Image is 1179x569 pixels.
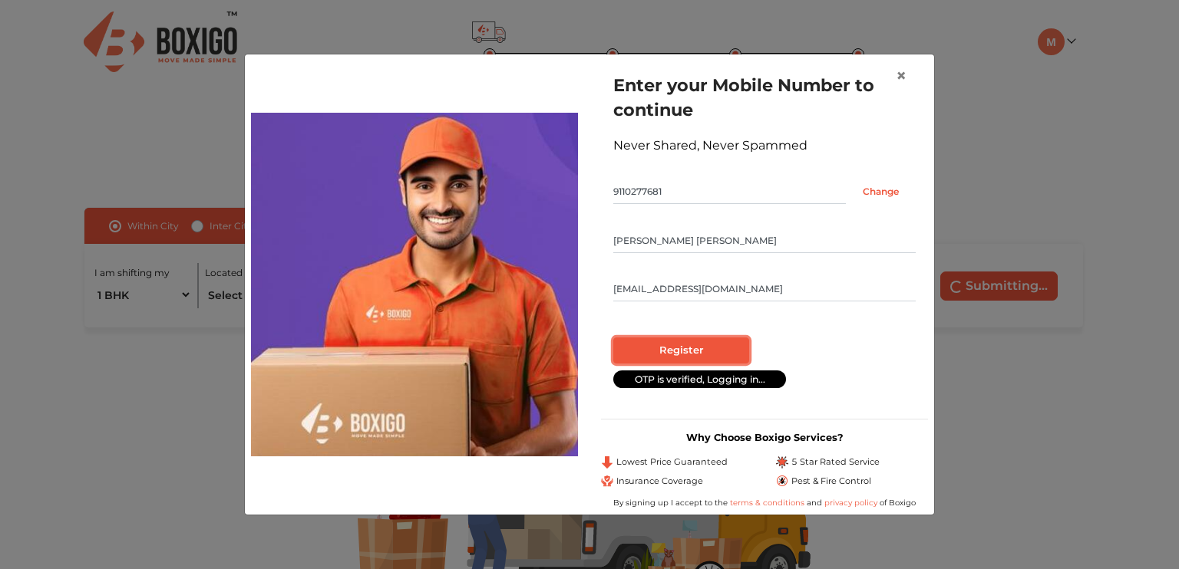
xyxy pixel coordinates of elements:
[791,456,880,469] span: 5 Star Rated Service
[613,229,916,253] input: Your Name
[846,179,916,204] input: Change
[730,498,807,508] a: terms & conditions
[251,113,578,456] img: relocation-img
[613,136,916,155] div: Never Shared, Never Spammed
[613,337,749,363] input: Register
[616,475,703,488] span: Insurance Coverage
[613,179,846,204] input: Mobile No
[896,64,907,87] span: ×
[601,432,928,443] h3: Why Choose Boxigo Services?
[601,497,928,508] div: By signing up I accept to the and of Boxigo
[613,277,916,301] input: Email Id
[822,498,880,508] a: privacy policy
[883,54,919,97] button: Close
[791,475,871,488] span: Pest & Fire Control
[613,73,916,122] h1: Enter your Mobile Number to continue
[616,456,728,469] span: Lowest Price Guaranteed
[613,370,786,388] div: OTP is verified, Logging in...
